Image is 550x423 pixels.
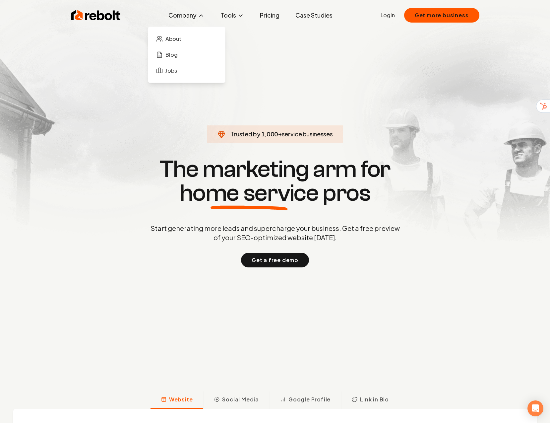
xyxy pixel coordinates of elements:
a: Login [381,11,395,19]
button: Get a free demo [241,253,309,267]
a: Jobs [153,64,220,77]
span: Trusted by [231,130,260,138]
button: Google Profile [270,391,341,409]
span: Social Media [222,395,259,403]
button: Website [151,391,204,409]
span: Website [169,395,193,403]
h1: The marketing arm for pros [116,157,434,205]
span: Google Profile [288,395,331,403]
span: 1,000 [261,129,278,139]
button: Social Media [203,391,270,409]
span: Jobs [165,67,177,75]
button: Link in Bio [341,391,399,409]
a: Blog [153,48,220,61]
a: Pricing [255,9,285,22]
div: Open Intercom Messenger [527,400,543,416]
button: Company [163,9,210,22]
a: Case Studies [290,9,338,22]
span: Link in Bio [360,395,389,403]
img: Rebolt Logo [71,9,121,22]
a: About [153,32,220,45]
span: About [165,35,181,43]
button: Get more business [404,8,479,23]
p: Start generating more leads and supercharge your business. Get a free preview of your SEO-optimiz... [149,224,401,242]
span: service businesses [282,130,333,138]
button: Tools [215,9,249,22]
span: + [278,130,282,138]
span: Blog [165,51,178,59]
span: home service [180,181,319,205]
